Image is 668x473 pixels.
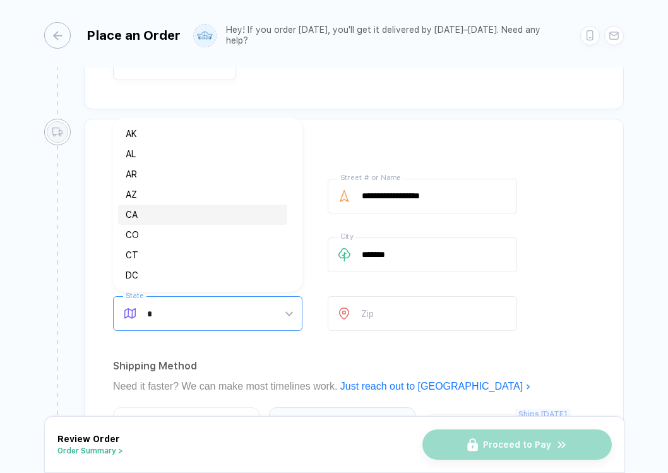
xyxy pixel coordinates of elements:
span: Review Order [57,434,120,444]
div: AK [118,124,287,144]
div: Add Shipping Details [113,138,595,159]
div: CT [126,248,280,262]
div: AK [126,127,280,141]
div: Hey! If you order [DATE], you'll get it delivered by [DATE]–[DATE]. Need any help? [226,25,561,46]
div: AL [118,144,287,164]
div: Place an Order [86,28,181,43]
div: CA [118,205,287,225]
div: AZ [118,184,287,205]
button: Order Summary > [57,446,123,455]
div: AR [118,164,287,184]
div: CT [118,245,287,265]
div: CA [126,208,280,222]
div: AL [126,147,280,161]
div: CO [118,225,287,245]
img: user profile [194,25,216,47]
div: Shipping Method [113,356,595,376]
div: Need it faster? We can make most timelines work. [113,376,595,397]
div: AZ [126,188,280,201]
a: Just reach out to [GEOGRAPHIC_DATA] [340,381,531,392]
div: DC [118,265,287,285]
div: CO [126,228,280,242]
div: DC [126,268,280,282]
div: AR [126,167,280,181]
